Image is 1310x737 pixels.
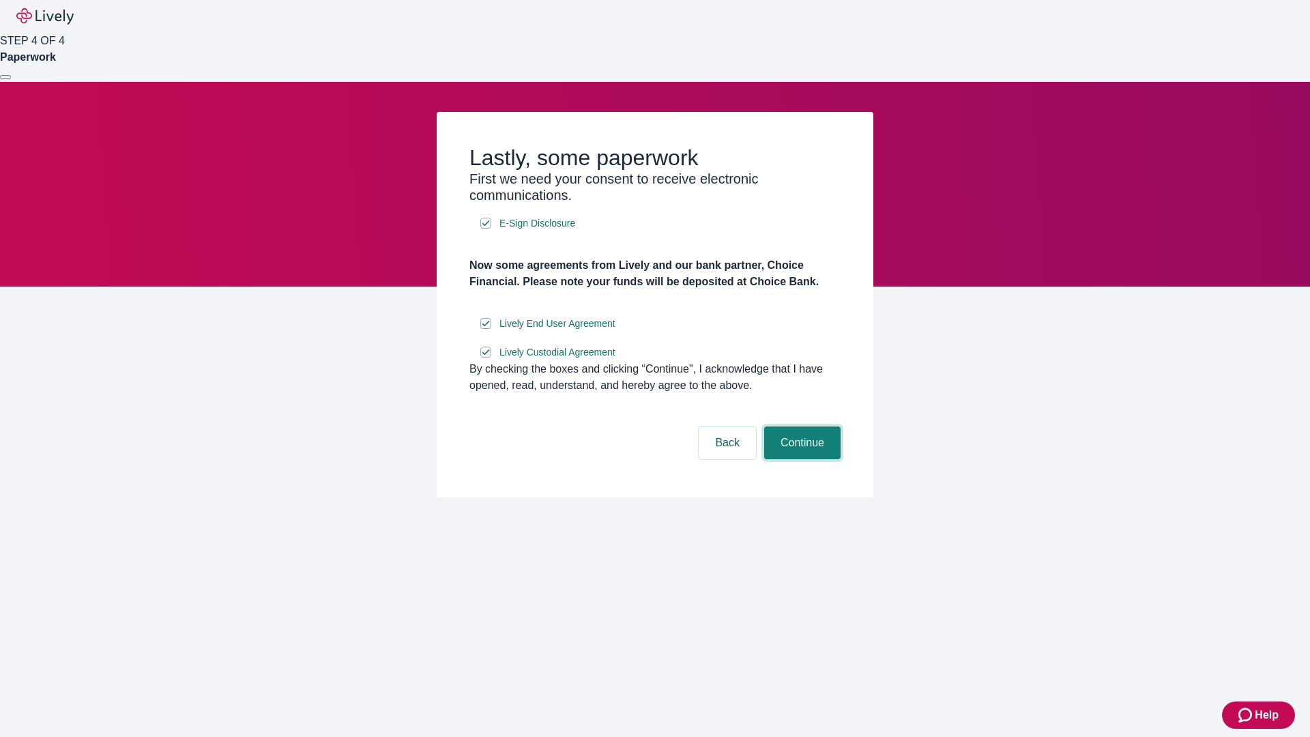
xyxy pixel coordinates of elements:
a: e-sign disclosure document [497,344,618,361]
span: Lively End User Agreement [499,317,615,331]
a: e-sign disclosure document [497,315,618,332]
span: E-Sign Disclosure [499,216,575,231]
svg: Zendesk support icon [1238,707,1255,723]
img: Lively [16,8,74,25]
button: Continue [764,427,841,459]
span: Lively Custodial Agreement [499,345,615,360]
h4: Now some agreements from Lively and our bank partner, Choice Financial. Please note your funds wi... [469,257,841,290]
button: Zendesk support iconHelp [1222,702,1295,729]
span: Help [1255,707,1279,723]
a: e-sign disclosure document [497,215,578,232]
div: By checking the boxes and clicking “Continue", I acknowledge that I have opened, read, understand... [469,361,841,394]
h3: First we need your consent to receive electronic communications. [469,171,841,203]
h2: Lastly, some paperwork [469,145,841,171]
button: Back [699,427,756,459]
